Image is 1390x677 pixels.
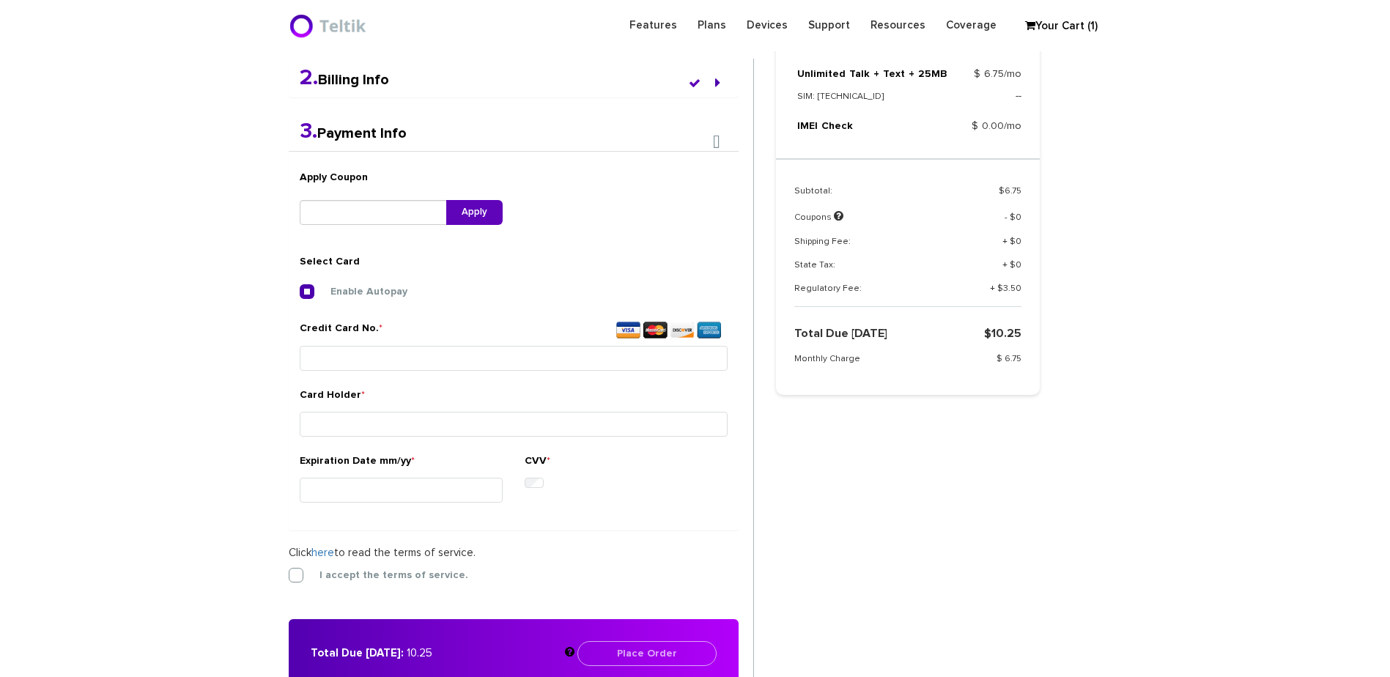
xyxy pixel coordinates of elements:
[794,209,949,235] td: Coupons
[947,88,1021,118] td: --
[300,73,389,87] a: 2.Billing Info
[736,11,798,40] a: Devices
[1016,213,1021,222] span: 0
[797,89,948,105] p: SIM: [TECHNICAL_ID]
[794,353,956,377] td: Monthly Charge
[797,121,853,131] a: IMEI Check
[798,11,860,40] a: Support
[300,454,415,475] label: Expiration Date mm/yy
[936,11,1007,40] a: Coverage
[1003,284,1021,293] span: 3.50
[308,285,407,298] label: Enable Autopay
[300,388,365,409] label: Card Holder
[525,454,550,475] label: CVV
[446,200,503,225] button: Apply
[794,328,887,339] strong: Total Due [DATE]
[797,69,947,79] a: Unlimited Talk + Text + 25MB
[947,118,1021,140] td: $ 0.00/mo
[794,259,949,283] td: State Tax:
[794,185,949,209] td: Subtotal:
[949,236,1021,259] td: + $
[1018,15,1091,37] a: Your Cart (1)
[1016,237,1021,246] span: 0
[1005,187,1021,196] span: 6.75
[687,11,736,40] a: Plans
[289,547,476,558] span: Click to read the terms of service.
[1016,261,1021,270] span: 0
[947,66,1021,88] td: $ 6.75/mo
[949,259,1021,283] td: + $
[794,283,949,307] td: Regulatory Fee:
[311,648,404,659] strong: Total Due [DATE]:
[407,648,432,659] span: 10.25
[577,641,717,666] button: Place Order
[300,321,728,342] label: Credit Card No.
[956,353,1021,377] td: $ 6.75
[991,328,1021,339] span: 10.25
[794,236,949,259] td: Shipping Fee:
[311,547,334,558] a: here
[860,11,936,40] a: Resources
[619,11,687,40] a: Features
[300,67,318,89] span: 2.
[949,185,1021,209] td: $
[611,321,728,343] img: visa-card-icon-10.jpg
[949,283,1021,307] td: + $
[300,120,317,142] span: 3.
[984,328,1021,339] strong: $
[949,209,1021,235] td: - $
[300,170,503,185] h6: Apply Coupon
[300,126,407,141] a: 3.Payment Info
[289,11,370,40] img: BriteX
[297,569,468,582] label: I accept the terms of service.
[300,254,503,270] h4: Select Card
